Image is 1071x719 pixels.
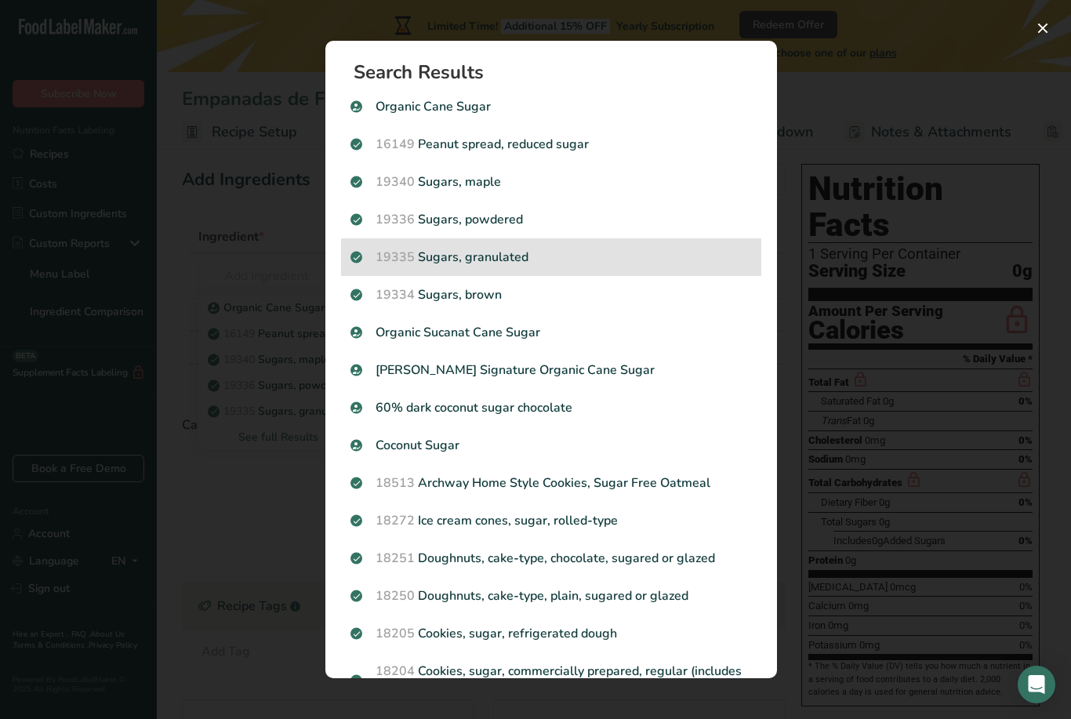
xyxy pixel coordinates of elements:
[1018,666,1055,703] div: Open Intercom Messenger
[350,172,752,191] p: Sugars, maple
[350,624,752,643] p: Cookies, sugar, refrigerated dough
[376,136,415,153] span: 16149
[354,63,761,82] h1: Search Results
[350,210,752,229] p: Sugars, powdered
[350,549,752,568] p: Doughnuts, cake-type, chocolate, sugared or glazed
[350,135,752,154] p: Peanut spread, reduced sugar
[350,361,752,379] p: [PERSON_NAME] Signature Organic Cane Sugar
[376,587,415,605] span: 18250
[376,625,415,642] span: 18205
[350,285,752,304] p: Sugars, brown
[376,286,415,303] span: 19334
[376,663,415,680] span: 18204
[376,211,415,228] span: 19336
[376,173,415,191] span: 19340
[350,323,752,342] p: Organic Sucanat Cane Sugar
[376,474,415,492] span: 18513
[376,550,415,567] span: 18251
[350,474,752,492] p: Archway Home Style Cookies, Sugar Free Oatmeal
[350,511,752,530] p: Ice cream cones, sugar, rolled-type
[376,249,415,266] span: 19335
[350,97,752,116] p: Organic Cane Sugar
[350,586,752,605] p: Doughnuts, cake-type, plain, sugared or glazed
[350,436,752,455] p: Coconut Sugar
[350,398,752,417] p: 60% dark coconut sugar chocolate
[350,662,752,699] p: Cookies, sugar, commercially prepared, regular (includes vanilla)
[350,248,752,267] p: Sugars, granulated
[376,512,415,529] span: 18272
